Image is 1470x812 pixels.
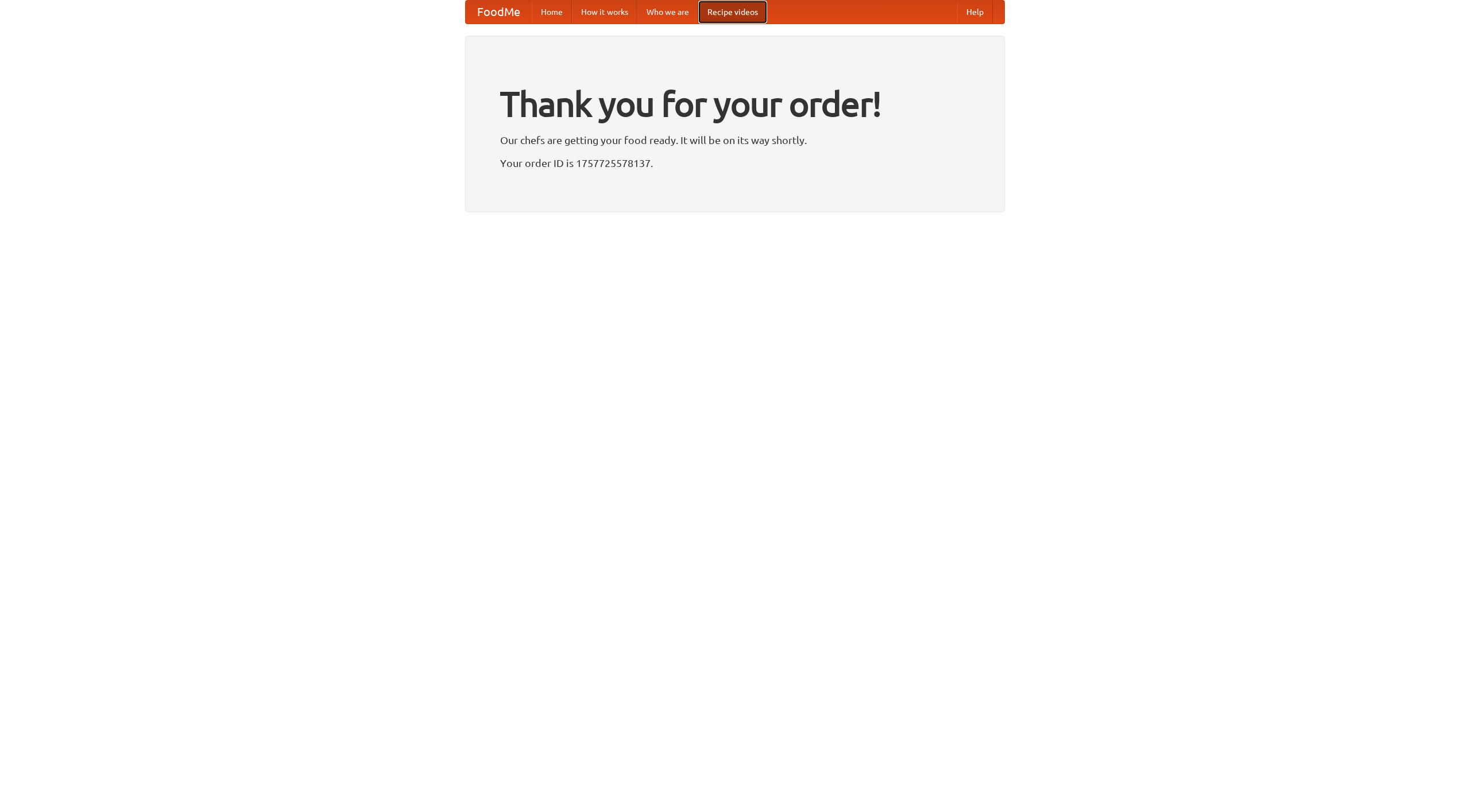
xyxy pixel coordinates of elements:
a: Recipe videos [698,1,767,24]
a: FoodMe [466,1,532,24]
a: Help [957,1,993,24]
h1: Thank you for your order! [500,76,970,131]
a: Who we are [637,1,698,24]
a: Home [532,1,572,24]
a: How it works [572,1,637,24]
p: Your order ID is 1757725578137. [500,154,970,172]
p: Our chefs are getting your food ready. It will be on its way shortly. [500,131,970,149]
